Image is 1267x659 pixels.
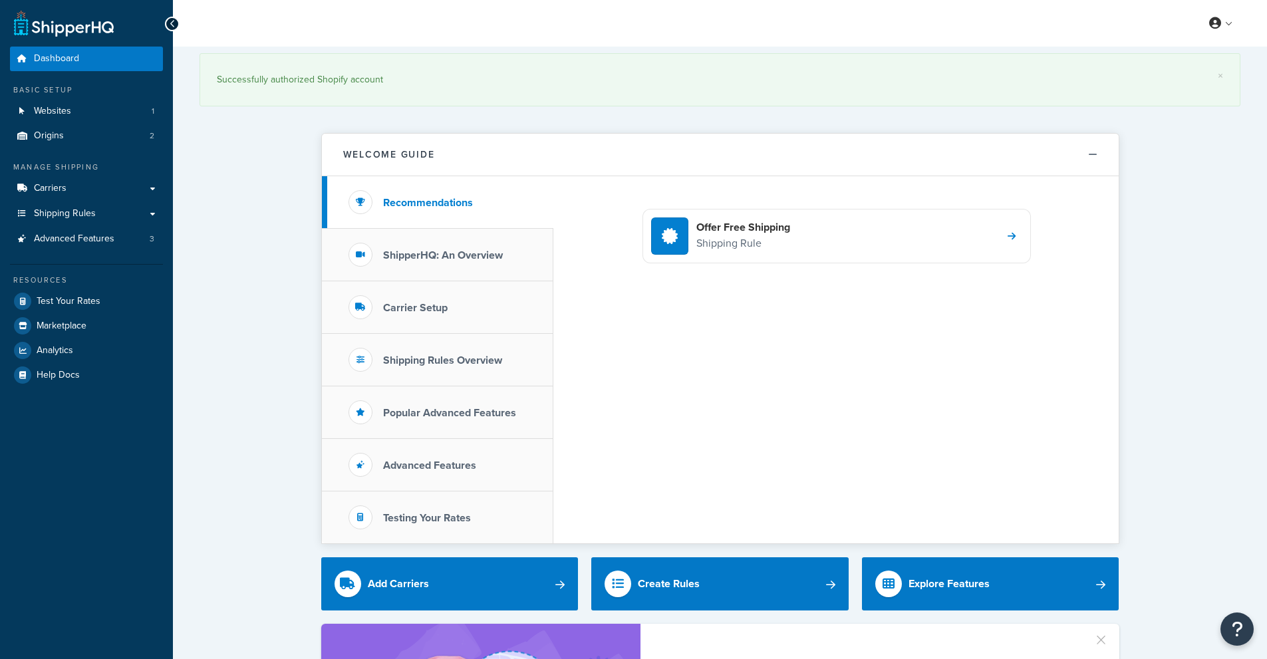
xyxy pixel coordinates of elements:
span: Marketplace [37,321,86,332]
h3: ShipperHQ: An Overview [383,249,503,261]
span: Dashboard [34,53,79,65]
a: Marketplace [10,314,163,338]
a: Websites1 [10,99,163,124]
a: Test Your Rates [10,289,163,313]
a: Origins2 [10,124,163,148]
li: Origins [10,124,163,148]
h4: Offer Free Shipping [696,220,790,235]
a: Analytics [10,338,163,362]
span: 2 [150,130,154,142]
a: Carriers [10,176,163,201]
div: Manage Shipping [10,162,163,173]
a: Add Carriers [321,557,579,610]
li: Websites [10,99,163,124]
h3: Carrier Setup [383,302,448,314]
p: Shipping Rule [696,235,790,252]
a: Dashboard [10,47,163,71]
div: Resources [10,275,163,286]
span: Carriers [34,183,67,194]
span: Help Docs [37,370,80,381]
a: Create Rules [591,557,849,610]
span: Advanced Features [34,233,114,245]
a: Explore Features [862,557,1119,610]
span: 3 [150,233,154,245]
h3: Advanced Features [383,460,476,471]
div: Basic Setup [10,84,163,96]
button: Welcome Guide [322,134,1119,176]
h3: Shipping Rules Overview [383,354,502,366]
span: Websites [34,106,71,117]
span: Origins [34,130,64,142]
li: Advanced Features [10,227,163,251]
div: Add Carriers [368,575,429,593]
div: Successfully authorized Shopify account [217,70,1223,89]
div: Explore Features [909,575,990,593]
span: Analytics [37,345,73,356]
a: Advanced Features3 [10,227,163,251]
h3: Popular Advanced Features [383,407,516,419]
div: Create Rules [638,575,700,593]
span: 1 [152,106,154,117]
h2: Welcome Guide [343,150,435,160]
span: Test Your Rates [37,296,100,307]
h3: Recommendations [383,197,473,209]
span: Shipping Rules [34,208,96,219]
a: Shipping Rules [10,201,163,226]
button: Open Resource Center [1220,612,1254,646]
a: × [1218,70,1223,81]
h3: Testing Your Rates [383,512,471,524]
a: Help Docs [10,363,163,387]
